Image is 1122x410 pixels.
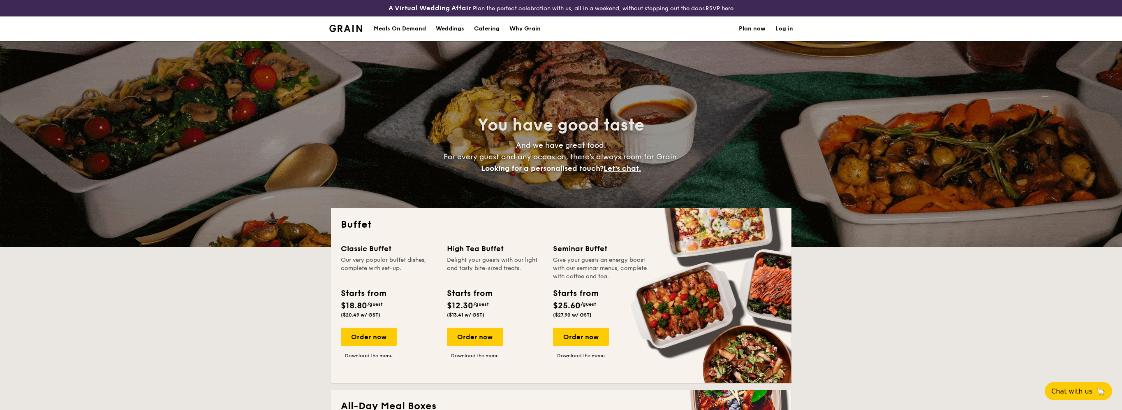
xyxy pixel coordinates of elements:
span: 🦙 [1096,387,1106,396]
span: /guest [367,301,383,307]
div: Starts from [553,287,598,300]
span: $18.80 [341,301,367,311]
span: /guest [473,301,489,307]
div: Order now [553,328,609,346]
span: $25.60 [553,301,581,311]
span: You have good taste [478,115,644,135]
a: Plan now [739,16,766,41]
div: Classic Buffet [341,243,437,254]
span: ($20.49 w/ GST) [341,312,380,318]
div: Plan the perfect celebration with us, all in a weekend, without stepping out the door. [324,3,798,13]
h2: Buffet [341,218,782,231]
h4: A Virtual Wedding Affair [389,3,471,13]
div: Starts from [447,287,492,300]
span: /guest [581,301,596,307]
div: Starts from [341,287,386,300]
a: Why Grain [504,16,546,41]
a: Weddings [431,16,469,41]
div: Order now [447,328,503,346]
div: Give your guests an energy boost with our seminar menus, complete with coffee and tea. [553,256,649,281]
button: Chat with us🦙 [1045,382,1112,400]
a: Download the menu [341,352,397,359]
span: ($27.90 w/ GST) [553,312,592,318]
span: $12.30 [447,301,473,311]
span: ($13.41 w/ GST) [447,312,484,318]
span: Looking for a personalised touch? [481,164,604,173]
a: Download the menu [553,352,609,359]
a: Logotype [329,25,363,32]
span: Let's chat. [604,164,641,173]
div: High Tea Buffet [447,243,543,254]
span: And we have great food. For every guest and any occasion, there’s always room for Grain. [444,141,679,173]
div: Order now [341,328,397,346]
img: Grain [329,25,363,32]
div: Delight your guests with our light and tasty bite-sized treats. [447,256,543,281]
div: Seminar Buffet [553,243,649,254]
a: Catering [469,16,504,41]
span: Chat with us [1051,387,1092,395]
div: Meals On Demand [374,16,426,41]
h1: Catering [474,16,500,41]
a: Log in [775,16,793,41]
div: Weddings [436,16,464,41]
a: Meals On Demand [369,16,431,41]
div: Why Grain [509,16,541,41]
a: Download the menu [447,352,503,359]
div: Our very popular buffet dishes, complete with set-up. [341,256,437,281]
a: RSVP here [706,5,733,12]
